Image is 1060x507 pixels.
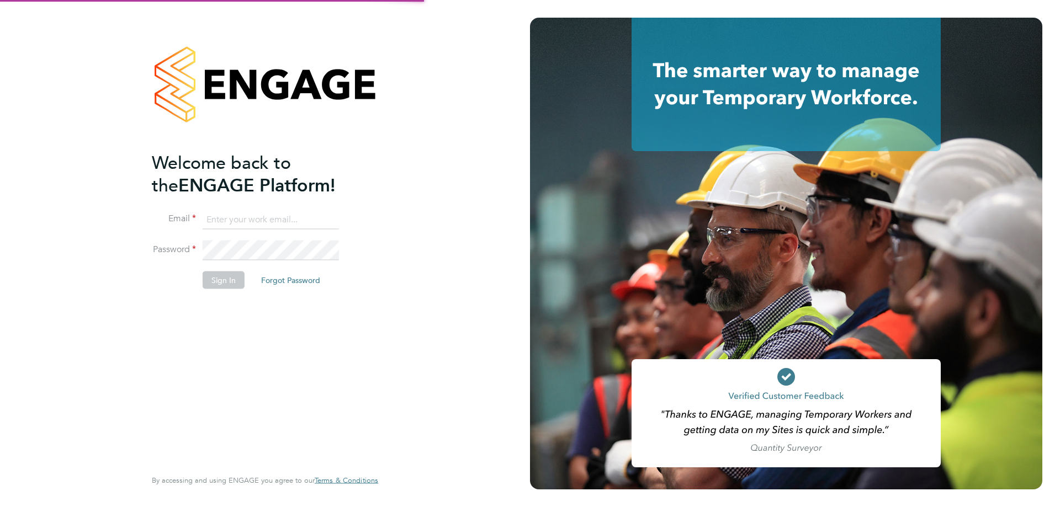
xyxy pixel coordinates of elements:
button: Sign In [203,271,245,289]
label: Password [152,244,196,255]
a: Terms & Conditions [315,476,378,485]
span: Welcome back to the [152,152,291,196]
input: Enter your work email... [203,210,339,230]
h2: ENGAGE Platform! [152,151,367,196]
button: Forgot Password [252,271,329,289]
label: Email [152,213,196,225]
span: Terms & Conditions [315,476,378,485]
span: By accessing and using ENGAGE you agree to our [152,476,378,485]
